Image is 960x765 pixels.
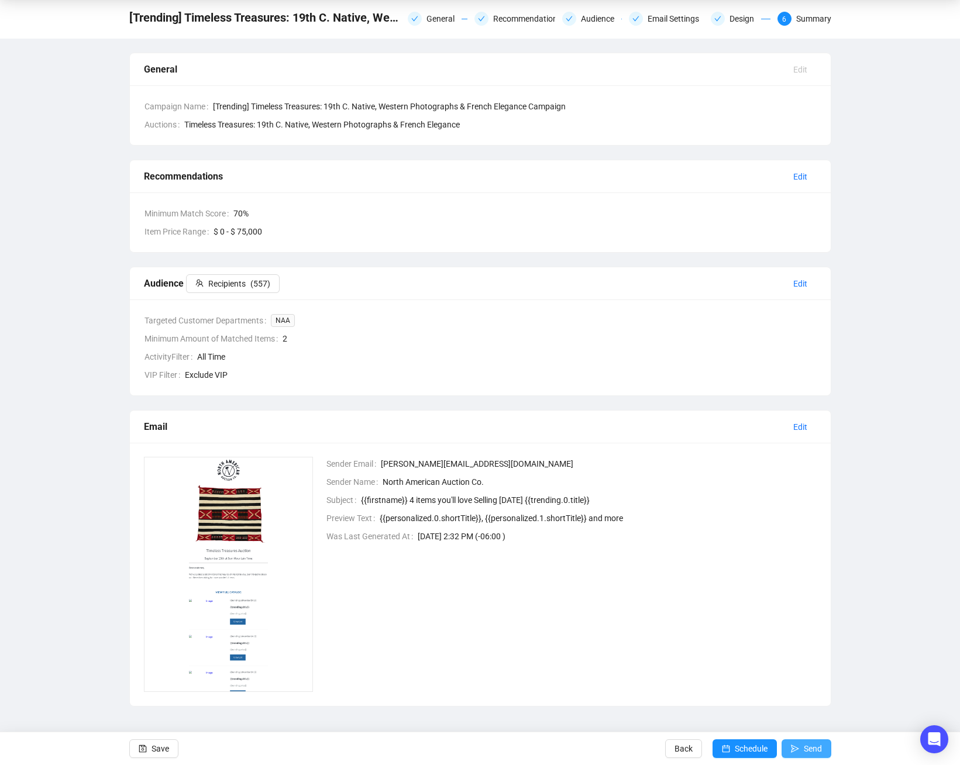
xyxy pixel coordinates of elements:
button: Edit [784,274,817,293]
span: VIP Filter [144,368,185,381]
span: Sender Name [326,475,383,488]
button: Back [665,739,702,758]
button: Edit [784,167,817,186]
span: Edit [793,277,807,290]
span: Edit [793,421,807,433]
span: Minimum Amount of Matched Items [144,332,283,345]
span: Subject [326,494,361,506]
div: Email Settings [629,12,704,26]
span: All Time [197,350,817,363]
span: Item Price Range [144,225,214,238]
div: 6Summary [777,12,831,26]
span: NAA [271,314,295,327]
span: Preview Text [326,512,380,525]
button: Edit [784,418,817,436]
div: Design [711,12,770,26]
span: [PERSON_NAME][EMAIL_ADDRESS][DOMAIN_NAME] [381,457,817,470]
span: check [478,15,485,22]
span: [Trending] Timeless Treasures: 19th C. Native, Western Photographs & French Elegance Campaign [129,8,401,27]
span: 6 [782,15,786,23]
span: $ 0 - $ 75,000 [214,225,817,238]
span: Audience [144,278,280,289]
span: North American Auction Co. [383,475,817,488]
div: Design [730,12,761,26]
span: check [566,15,573,22]
span: team [195,279,204,287]
span: Sender Email [326,457,381,470]
span: 2 [283,332,817,345]
span: Schedule [735,732,768,765]
button: Send [782,739,831,758]
div: Open Intercom Messenger [920,725,948,753]
span: check [411,15,418,22]
span: Targeted Customer Departments [144,314,271,327]
span: Save [152,732,169,765]
div: General [144,62,784,77]
span: send [791,745,799,753]
span: Campaign Name [144,100,213,113]
span: ( 557 ) [250,277,270,290]
span: 70 % [233,207,817,220]
span: {{personalized.0.shortTitle}}, {{personalized.1.shortTitle}} and more [380,512,817,525]
div: Recommendations [144,169,784,184]
div: General [426,12,462,26]
button: Save [129,739,178,758]
span: check [714,15,721,22]
span: Minimum Match Score [144,207,233,220]
div: Recommendations [474,12,555,26]
span: Send [804,732,822,765]
div: General [408,12,467,26]
button: Recipients(557) [186,274,280,293]
span: [DATE] 2:32 PM (-06:00 ) [418,530,817,543]
span: calendar [722,745,730,753]
span: Exclude VIP [185,368,817,381]
img: 1757709537679-9I1X5jf6G2HO4XPo.png [144,457,314,692]
span: check [632,15,639,22]
span: Back [675,732,693,765]
span: save [139,745,147,753]
button: Schedule [713,739,777,758]
span: Timeless Treasures: 19th C. Native, Western Photographs & French Elegance [184,118,460,131]
span: ActivityFilter [144,350,197,363]
span: Auctions [144,118,184,131]
button: Edit [784,60,817,79]
span: Edit [793,170,807,183]
span: {{firstname}} 4 items you'll love Selling [DATE] {{trending.0.title}} [361,494,817,506]
div: Email Settings [648,12,706,26]
span: Recipients [208,277,246,290]
div: Email [144,419,784,434]
div: Audience [562,12,622,26]
span: [Trending] Timeless Treasures: 19th C. Native, Western Photographs & French Elegance Campaign [213,100,817,113]
div: Recommendations [493,12,569,26]
div: Audience [581,12,621,26]
span: Was Last Generated At [326,530,418,543]
div: Summary [796,12,831,26]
